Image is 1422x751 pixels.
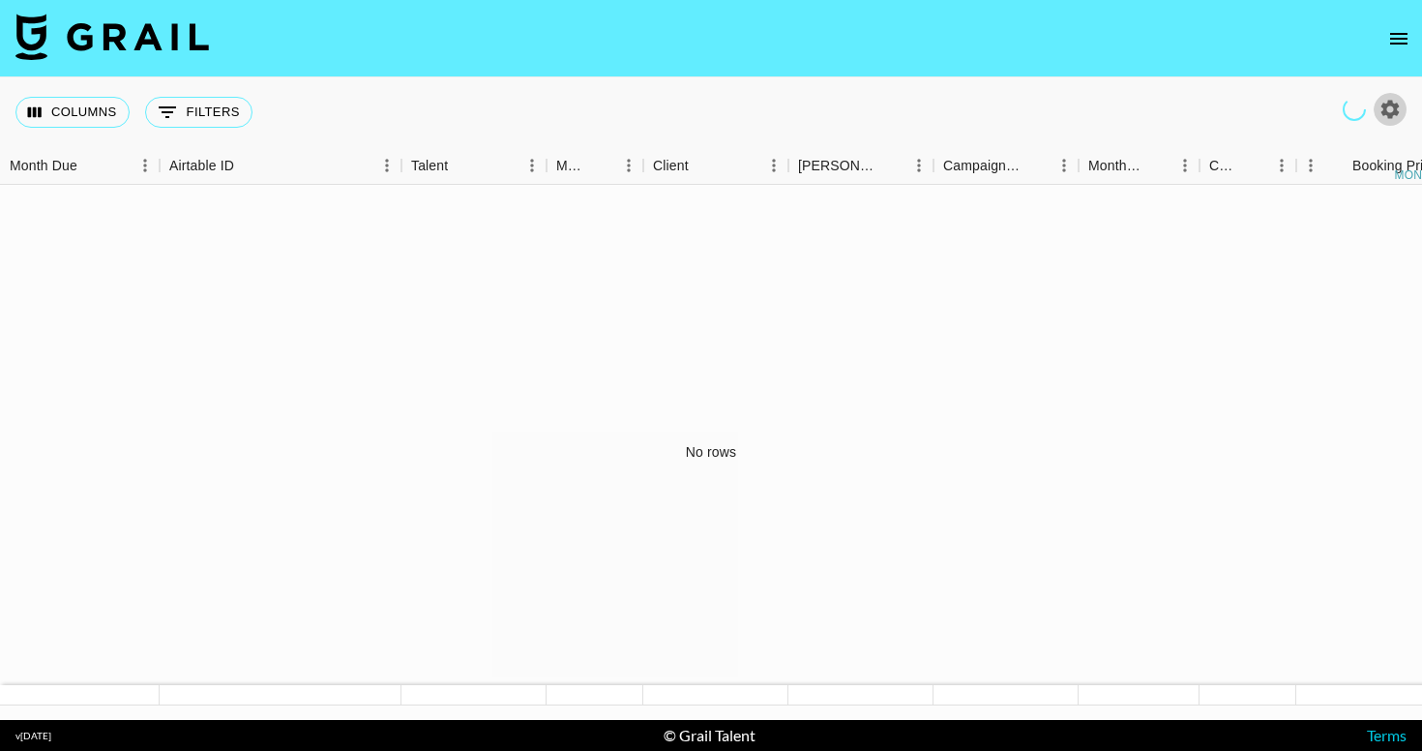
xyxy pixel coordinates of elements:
[587,152,614,179] button: Sort
[1200,147,1296,185] div: Currency
[614,151,643,180] button: Menu
[1325,152,1352,179] button: Sort
[798,147,877,185] div: [PERSON_NAME]
[10,147,77,185] div: Month Due
[1343,98,1366,121] span: Refreshing managers, users, talent, clients, campaigns...
[1170,151,1200,180] button: Menu
[1143,152,1170,179] button: Sort
[160,147,401,185] div: Airtable ID
[556,147,587,185] div: Manager
[448,152,475,179] button: Sort
[759,151,788,180] button: Menu
[1209,147,1240,185] div: Currency
[643,147,788,185] div: Client
[788,147,933,185] div: Booker
[77,152,104,179] button: Sort
[1296,151,1325,180] button: Menu
[1079,147,1200,185] div: Month Due
[653,147,689,185] div: Client
[943,147,1022,185] div: Campaign (Type)
[518,151,547,180] button: Menu
[664,726,755,745] div: © Grail Talent
[131,151,160,180] button: Menu
[1050,151,1079,180] button: Menu
[877,152,904,179] button: Sort
[1022,152,1050,179] button: Sort
[933,147,1079,185] div: Campaign (Type)
[1367,726,1407,744] a: Terms
[689,152,716,179] button: Sort
[145,97,252,128] button: Show filters
[234,152,261,179] button: Sort
[904,151,933,180] button: Menu
[15,14,209,60] img: Grail Talent
[1379,19,1418,58] button: open drawer
[411,147,448,185] div: Talent
[372,151,401,180] button: Menu
[401,147,547,185] div: Talent
[1240,152,1267,179] button: Sort
[15,97,130,128] button: Select columns
[547,147,643,185] div: Manager
[1267,151,1296,180] button: Menu
[1088,147,1143,185] div: Month Due
[15,730,51,742] div: v [DATE]
[169,147,234,185] div: Airtable ID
